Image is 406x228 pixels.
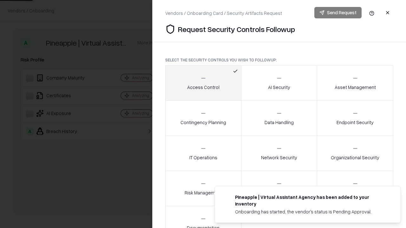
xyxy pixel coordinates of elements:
[331,154,379,161] p: Organizational Security
[189,154,217,161] p: IT Operations
[222,194,230,201] img: trypineapple.com
[180,119,226,126] p: Contingency Planning
[317,171,393,206] button: Threat Management
[165,57,393,63] p: Select the security controls you wish to followup:
[185,189,222,196] p: Risk Management
[165,171,241,206] button: Risk Management
[178,24,295,34] p: Request Security Controls Followup
[165,136,241,171] button: IT Operations
[187,84,219,91] p: Access Control
[317,100,393,136] button: Endpoint Security
[317,65,393,101] button: Asset Management
[317,136,393,171] button: Organizational Security
[241,100,318,136] button: Data Handling
[165,10,282,16] div: Vendors / Onboarding Card / Security Artifacts Request
[241,65,318,101] button: AI Security
[265,119,294,126] p: Data Handling
[337,119,374,126] p: Endpoint Security
[165,65,241,101] button: Access Control
[261,154,297,161] p: Network Security
[335,84,376,91] p: Asset Management
[268,84,290,91] p: AI Security
[241,136,318,171] button: Network Security
[165,100,241,136] button: Contingency Planning
[235,194,385,207] div: Pineapple | Virtual Assistant Agency has been added to your inventory
[241,171,318,206] button: Security Incidents
[235,208,385,215] div: Onboarding has started, the vendor's status is Pending Approval.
